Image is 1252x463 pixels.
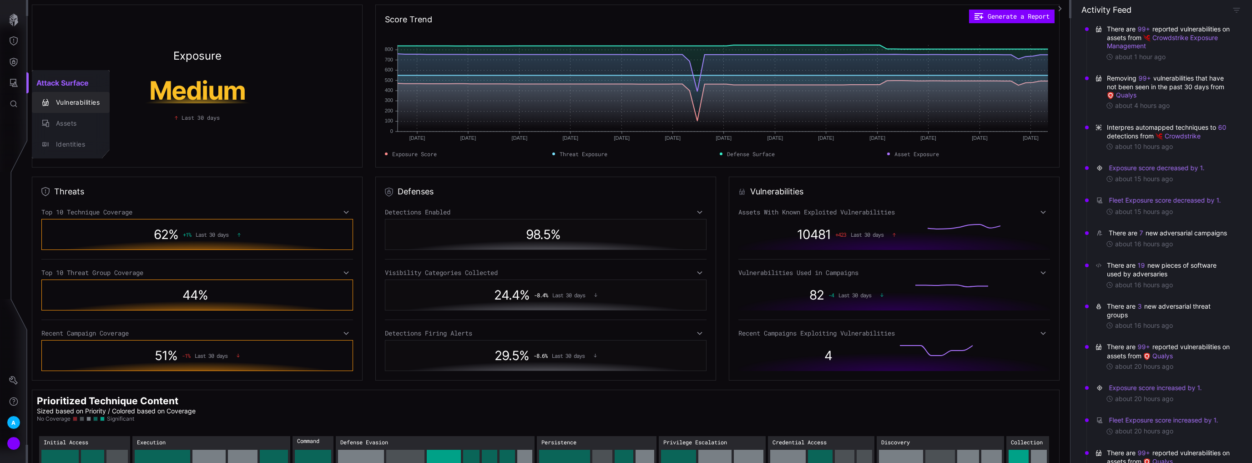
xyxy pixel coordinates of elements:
[32,113,110,134] button: Assets
[51,139,100,150] div: Identities
[51,97,100,108] div: Vulnerabilities
[51,118,100,129] div: Assets
[32,92,110,113] button: Vulnerabilities
[32,134,110,155] button: Identities
[32,74,110,92] h2: Attack Surface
